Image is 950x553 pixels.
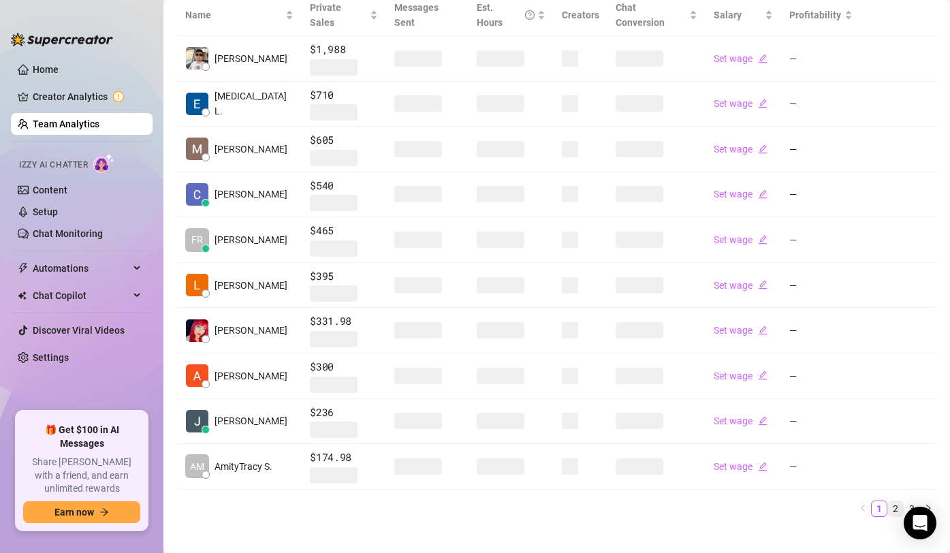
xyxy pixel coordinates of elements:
span: [PERSON_NAME] [215,413,287,428]
a: Set wageedit [714,370,767,381]
a: Creator Analytics exclamation-circle [33,86,142,108]
a: 2 [888,501,903,516]
a: Chat Monitoring [33,228,103,239]
span: Private Sales [310,2,341,28]
td: — [781,82,860,127]
span: [PERSON_NAME] [215,142,287,157]
td: — [781,399,860,445]
span: arrow-right [99,507,109,517]
img: AI Chatter [93,153,114,173]
span: edit [758,462,767,471]
td: — [781,172,860,218]
td: — [781,217,860,263]
a: Discover Viral Videos [33,325,125,336]
img: Chat Copilot [18,291,27,300]
img: Lexter Ore [186,274,208,296]
span: right [924,504,932,512]
span: $395 [310,268,378,285]
span: edit [758,235,767,244]
span: $331.98 [310,313,378,330]
span: $465 [310,223,378,239]
span: $540 [310,178,378,194]
span: $1,988 [310,42,378,58]
span: edit [758,99,767,108]
a: Set wageedit [714,189,767,200]
a: Set wageedit [714,98,767,109]
img: Jeffery Bamba [186,410,208,432]
a: Home [33,64,59,75]
span: [PERSON_NAME] [215,278,287,293]
span: [PERSON_NAME] [215,368,287,383]
span: $300 [310,359,378,375]
td: — [781,263,860,309]
a: Set wageedit [714,415,767,426]
li: 1 [871,501,887,517]
span: Messages Sent [394,2,439,28]
span: Izzy AI Chatter [19,159,88,172]
span: edit [758,54,767,63]
button: left [855,501,871,517]
span: Chat Conversion [616,2,665,28]
a: Settings [33,352,69,363]
span: AmityTracy S. [215,459,272,474]
span: [MEDICAL_DATA] L. [215,89,294,118]
li: Next Page [920,501,936,517]
a: Set wageedit [714,144,767,155]
span: Chat Copilot [33,285,129,306]
img: logo-BBDzfeDw.svg [11,33,113,46]
span: edit [758,416,767,426]
span: [PERSON_NAME] [215,51,287,66]
span: $605 [310,132,378,148]
td: — [781,308,860,353]
a: 1 [872,501,887,516]
span: Salary [714,10,742,20]
span: edit [758,189,767,199]
td: — [781,127,860,172]
img: Adrian Custodio [186,364,208,387]
span: edit [758,280,767,289]
img: Rick Gino Tarce… [186,47,208,69]
li: Previous Page [855,501,871,517]
span: [PERSON_NAME] [215,323,287,338]
span: Earn now [54,507,94,518]
a: Set wageedit [714,280,767,291]
span: Automations [33,257,129,279]
span: edit [758,326,767,335]
a: Set wageedit [714,461,767,472]
span: $710 [310,87,378,104]
span: [PERSON_NAME] [215,232,287,247]
img: Charmaine Javil… [186,183,208,206]
a: Content [33,185,67,195]
a: Set wageedit [714,53,767,64]
span: AM [190,459,204,474]
a: Set wageedit [714,325,767,336]
span: [PERSON_NAME] [215,187,287,202]
td: — [781,444,860,490]
span: thunderbolt [18,263,29,274]
a: 3 [904,501,919,516]
span: $174.98 [310,449,378,466]
li: 2 [887,501,904,517]
span: Profitability [789,10,841,20]
button: right [920,501,936,517]
a: Set wageedit [714,234,767,245]
img: Exon Locsin [186,93,208,115]
td: — [781,353,860,399]
button: Earn nowarrow-right [23,501,140,523]
li: 3 [904,501,920,517]
img: Mariane Subia [186,138,208,160]
span: Share [PERSON_NAME] with a friend, and earn unlimited rewards [23,456,140,496]
span: FR [191,232,203,247]
span: left [859,504,867,512]
a: Setup [33,206,58,217]
td: — [781,36,860,82]
span: edit [758,370,767,380]
span: $236 [310,405,378,421]
img: Mary Jane Moren… [186,319,208,342]
span: Name [185,7,283,22]
span: 🎁 Get $100 in AI Messages [23,424,140,450]
span: edit [758,144,767,154]
a: Team Analytics [33,118,99,129]
div: Open Intercom Messenger [904,507,936,539]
